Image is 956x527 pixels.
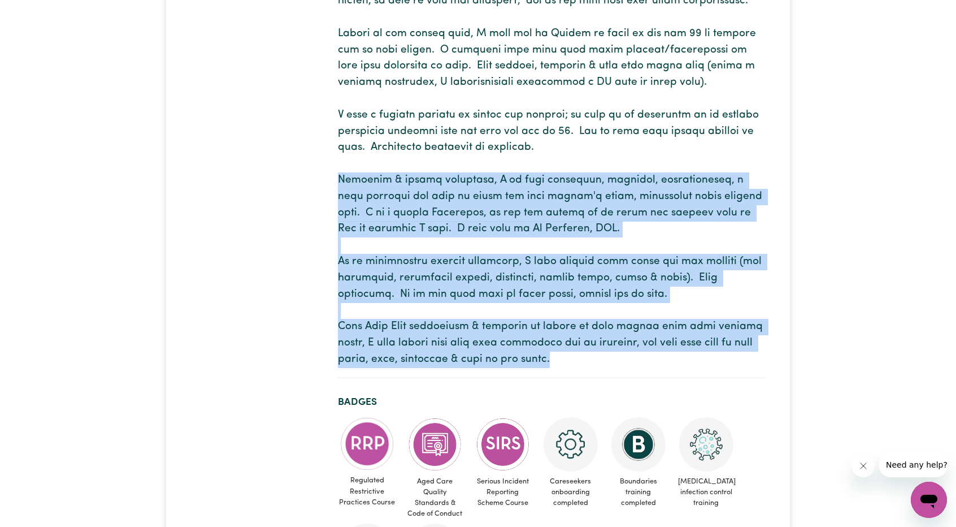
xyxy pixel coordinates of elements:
[911,482,947,518] iframe: Button to launch messaging window
[473,472,532,513] span: Serious Incident Reporting Scheme Course
[7,8,68,17] span: Need any help?
[338,470,397,512] span: Regulated Restrictive Practices Course
[406,472,464,524] span: Aged Care Quality Standards & Code of Conduct
[609,472,668,513] span: Boundaries training completed
[611,417,666,472] img: CS Academy: Boundaries in care and support work course completed
[541,472,600,513] span: Careseekers onboarding completed
[677,472,736,513] span: [MEDICAL_DATA] infection control training
[679,417,733,472] img: CS Academy: COVID-19 Infection Control Training course completed
[340,417,394,471] img: CS Academy: Regulated Restrictive Practices course completed
[544,417,598,472] img: CS Academy: Careseekers Onboarding course completed
[408,417,462,472] img: CS Academy: Aged Care Quality Standards & Code of Conduct course completed
[476,417,530,472] img: CS Academy: Serious Incident Reporting Scheme course completed
[338,396,765,408] h2: Badges
[852,455,875,477] iframe: Close message
[879,452,947,477] iframe: Message from company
